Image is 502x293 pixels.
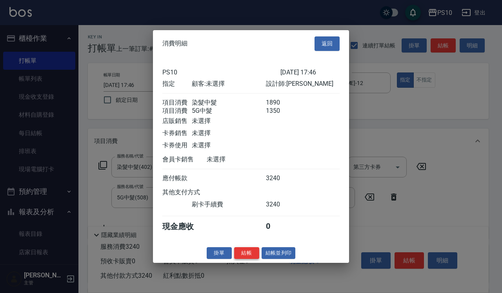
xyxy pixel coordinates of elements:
[162,107,192,115] div: 項目消費
[192,107,266,115] div: 5G中髮
[162,174,192,182] div: 應付帳款
[162,68,280,76] div: PS10
[207,155,280,163] div: 未選擇
[262,247,296,259] button: 結帳並列印
[266,80,340,88] div: 設計師: [PERSON_NAME]
[192,141,266,149] div: 未選擇
[266,200,295,208] div: 3240
[162,221,207,232] div: 現金應收
[315,36,340,51] button: 返回
[192,200,266,208] div: 刷卡手續費
[162,80,192,88] div: 指定
[266,221,295,232] div: 0
[280,68,340,76] div: [DATE] 17:46
[192,129,266,137] div: 未選擇
[162,155,207,163] div: 會員卡銷售
[192,117,266,125] div: 未選擇
[266,107,295,115] div: 1350
[162,129,192,137] div: 卡券銷售
[266,98,295,107] div: 1890
[162,117,192,125] div: 店販銷售
[162,98,192,107] div: 項目消費
[207,247,232,259] button: 掛單
[266,174,295,182] div: 3240
[162,40,187,47] span: 消費明細
[162,141,192,149] div: 卡券使用
[192,80,266,88] div: 顧客: 未選擇
[192,98,266,107] div: 染髮中髮
[234,247,259,259] button: 結帳
[162,188,222,196] div: 其他支付方式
